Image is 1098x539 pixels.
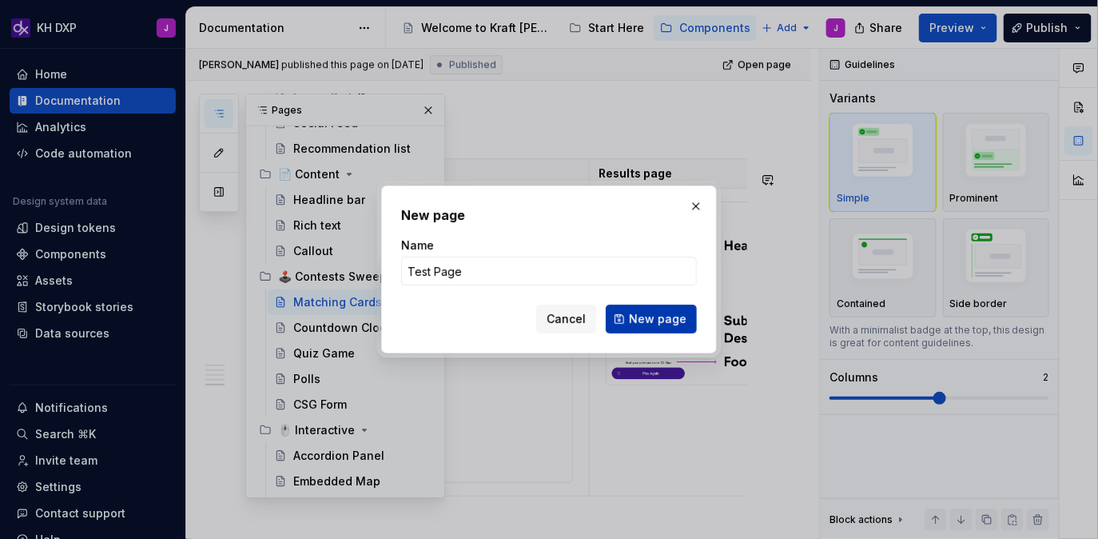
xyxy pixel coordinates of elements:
span: Cancel [547,311,586,327]
button: New page [606,305,697,333]
span: New page [629,311,686,327]
h2: New page [401,206,697,225]
button: Cancel [536,305,596,333]
label: Name [401,238,434,254]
